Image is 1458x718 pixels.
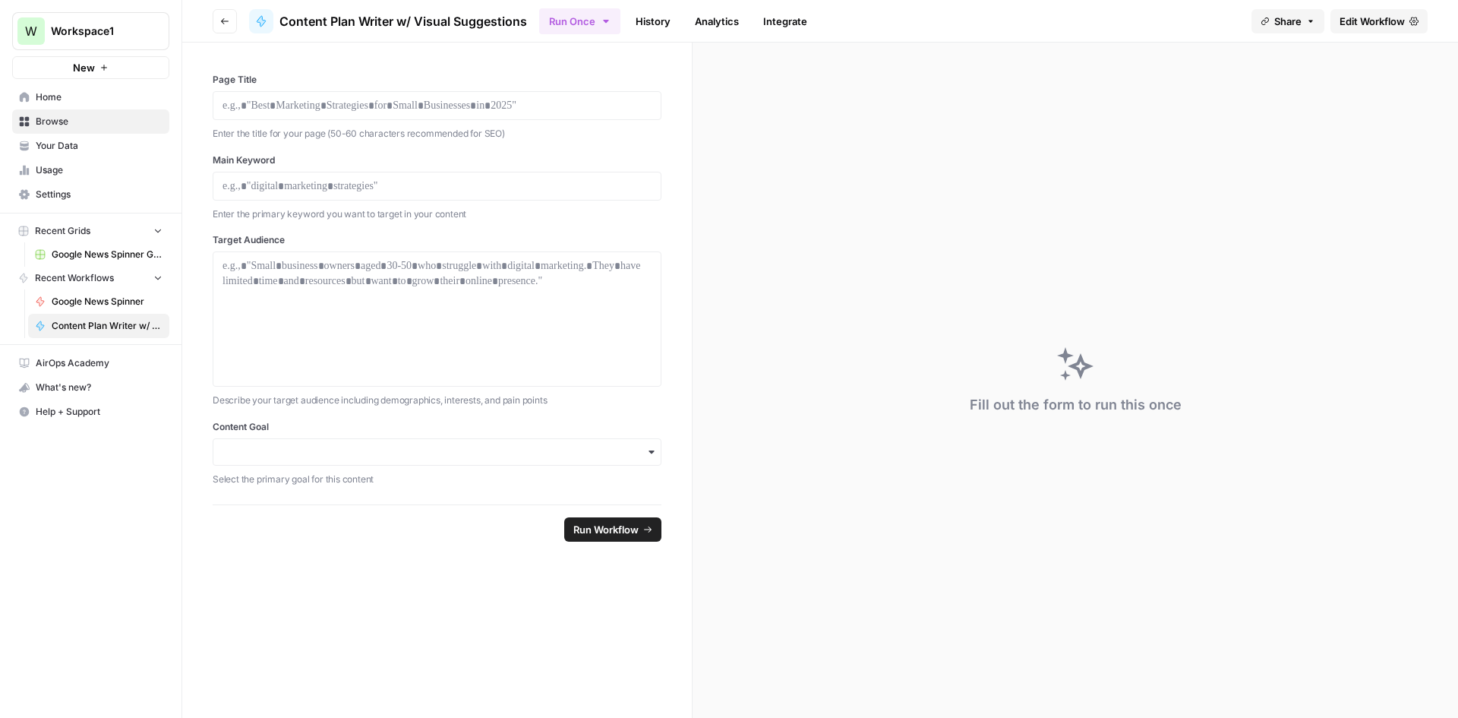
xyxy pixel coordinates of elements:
span: Home [36,90,163,104]
button: Workspace: Workspace1 [12,12,169,50]
p: Enter the primary keyword you want to target in your content [213,207,661,222]
a: Content Plan Writer w/ Visual Suggestions [28,314,169,338]
div: Fill out the form to run this once [970,394,1182,416]
a: Google News Spinner Grid [28,242,169,267]
p: Describe your target audience including demographics, interests, and pain points [213,393,661,408]
button: Recent Workflows [12,267,169,289]
span: Recent Grids [35,224,90,238]
a: Browse [12,109,169,134]
span: Google News Spinner Grid [52,248,163,261]
label: Content Goal [213,420,661,434]
span: Run Workflow [573,522,639,537]
a: Your Data [12,134,169,158]
button: Share [1251,9,1324,33]
span: Settings [36,188,163,201]
span: AirOps Academy [36,356,163,370]
a: Integrate [754,9,816,33]
label: Target Audience [213,233,661,247]
button: What's new? [12,375,169,400]
a: AirOps Academy [12,351,169,375]
a: Edit Workflow [1330,9,1428,33]
a: Usage [12,158,169,182]
a: Analytics [686,9,748,33]
span: Browse [36,115,163,128]
span: Workspace1 [51,24,143,39]
span: Content Plan Writer w/ Visual Suggestions [52,319,163,333]
span: Content Plan Writer w/ Visual Suggestions [279,12,527,30]
p: Select the primary goal for this content [213,472,661,487]
button: Run Once [539,8,620,34]
a: Google News Spinner [28,289,169,314]
p: Enter the title for your page (50-60 characters recommended for SEO) [213,126,661,141]
a: Home [12,85,169,109]
a: Settings [12,182,169,207]
button: Run Workflow [564,517,661,542]
span: W [25,22,37,40]
label: Main Keyword [213,153,661,167]
div: What's new? [13,376,169,399]
span: Recent Workflows [35,271,114,285]
button: New [12,56,169,79]
button: Help + Support [12,400,169,424]
a: History [626,9,680,33]
span: Share [1274,14,1302,29]
a: Content Plan Writer w/ Visual Suggestions [249,9,527,33]
button: Recent Grids [12,220,169,242]
span: New [73,60,95,75]
label: Page Title [213,73,661,87]
span: Google News Spinner [52,295,163,308]
span: Help + Support [36,405,163,419]
span: Usage [36,163,163,177]
span: Edit Workflow [1340,14,1405,29]
span: Your Data [36,139,163,153]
